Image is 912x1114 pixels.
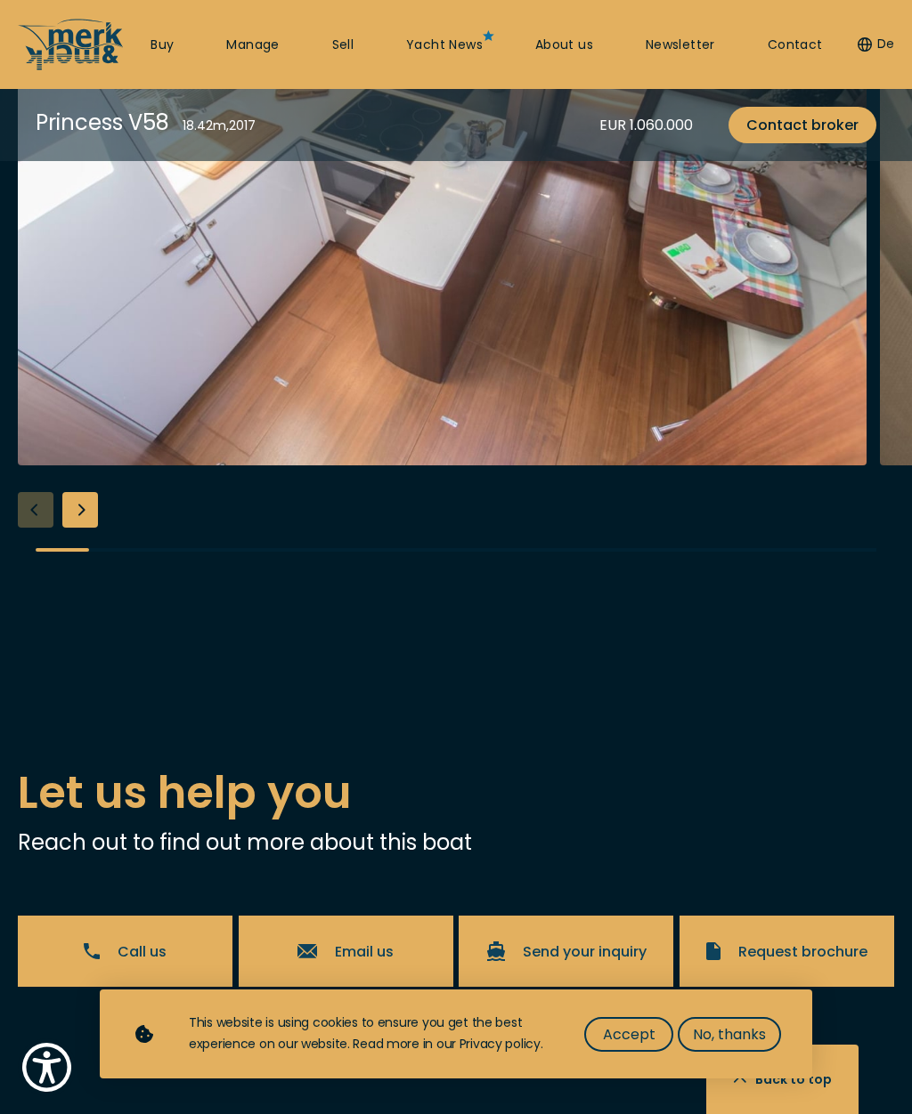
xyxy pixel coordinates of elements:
a: / [18,56,125,77]
span: Contact broker [746,114,859,136]
a: Contact [768,36,823,54]
span: Send your inquiry [523,940,647,963]
a: About us [535,36,593,54]
span: Request brochure [738,940,867,963]
a: Send your inquiry [459,916,673,987]
button: Show Accessibility Preferences [18,1038,76,1096]
a: Yacht News [406,36,483,54]
span: Call us [118,940,167,963]
a: Buy [151,36,174,54]
p: Reach out to find out more about this boat [18,827,894,858]
a: Newsletter [646,36,715,54]
a: Contact broker [729,107,876,143]
span: Accept [603,1023,655,1045]
span: Email us [335,940,394,963]
button: De [858,36,894,53]
a: Manage [226,36,279,54]
div: Princess V58 [36,107,169,138]
div: Next slide [62,492,98,528]
button: Back to top [706,1045,859,1114]
a: Call us [18,916,232,987]
h2: Let us help you [18,759,894,827]
a: Email us [239,916,453,987]
div: EUR 1.060.000 [599,114,693,136]
span: No, thanks [693,1023,766,1045]
div: 18.42 m , 2017 [183,117,256,135]
div: This website is using cookies to ensure you get the best experience on our website. Read more in ... [189,1013,549,1055]
button: Accept [584,1017,673,1052]
a: Request brochure [680,916,894,987]
a: Sell [332,36,354,54]
a: Privacy policy [460,1035,541,1053]
button: No, thanks [678,1017,781,1052]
